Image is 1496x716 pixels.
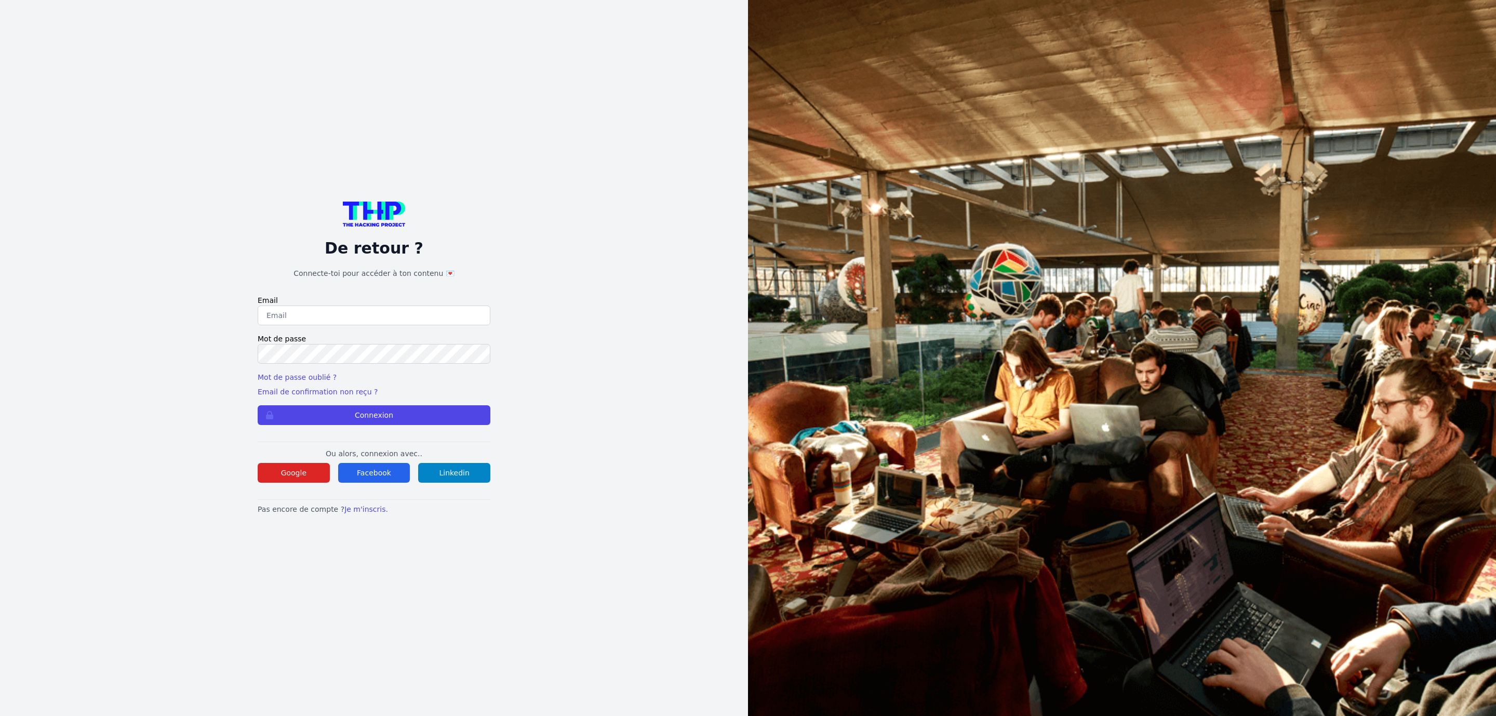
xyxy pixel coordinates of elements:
label: Mot de passe [258,334,490,344]
p: Pas encore de compte ? [258,504,490,514]
a: Email de confirmation non reçu ? [258,388,378,396]
img: logo [343,202,405,227]
p: De retour ? [258,239,490,258]
input: Email [258,306,490,325]
button: Facebook [338,463,410,483]
p: Ou alors, connexion avec.. [258,448,490,459]
button: Google [258,463,330,483]
h1: Connecte-toi pour accéder à ton contenu 💌 [258,268,490,279]
label: Email [258,295,490,306]
a: Mot de passe oublié ? [258,373,337,381]
a: Je m'inscris. [344,505,388,513]
button: Linkedin [418,463,490,483]
button: Connexion [258,405,490,425]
